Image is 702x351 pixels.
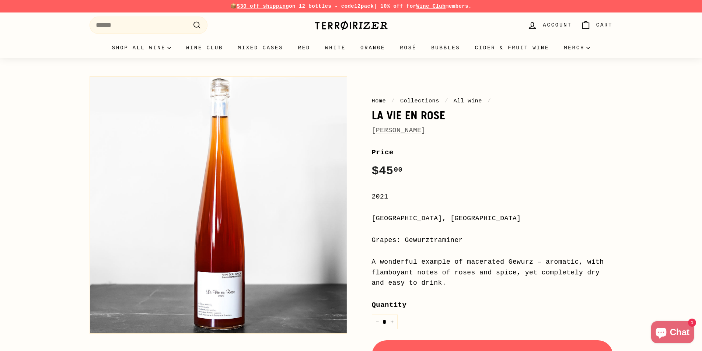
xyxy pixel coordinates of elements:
[353,38,392,58] a: Orange
[372,109,613,122] h1: La Vie en Rose
[372,299,613,310] label: Quantity
[105,38,179,58] summary: Shop all wine
[318,38,353,58] a: White
[596,21,613,29] span: Cart
[486,98,493,104] span: /
[649,321,696,345] inbox-online-store-chat: Shopify online store chat
[390,98,397,104] span: /
[400,98,439,104] a: Collections
[237,3,289,9] span: $30 off shipping
[75,38,628,58] div: Primary
[468,38,557,58] a: Cider & Fruit Wine
[416,3,446,9] a: Wine Club
[354,3,374,9] strong: 12pack
[290,38,318,58] a: Red
[372,315,398,330] input: quantity
[394,166,402,174] sup: 00
[387,315,398,330] button: Increase item quantity by one
[523,14,576,36] a: Account
[372,257,613,288] div: A wonderful example of macerated Gewurz – aromatic, with flamboyant notes of roses and spice, yet...
[372,213,613,224] div: [GEOGRAPHIC_DATA], [GEOGRAPHIC_DATA]
[392,38,424,58] a: Rosé
[230,38,290,58] a: Mixed Cases
[576,14,617,36] a: Cart
[372,315,383,330] button: Reduce item quantity by one
[372,96,613,105] nav: breadcrumbs
[372,127,426,134] a: [PERSON_NAME]
[372,147,613,158] label: Price
[424,38,467,58] a: Bubbles
[178,38,230,58] a: Wine Club
[372,164,403,178] span: $45
[372,98,386,104] a: Home
[372,235,613,246] div: Grapes: Gewurztraminer
[543,21,572,29] span: Account
[443,98,450,104] span: /
[454,98,482,104] a: All wine
[556,38,597,58] summary: Merch
[90,2,613,10] p: 📦 on 12 bottles - code | 10% off for members.
[372,192,613,202] div: 2021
